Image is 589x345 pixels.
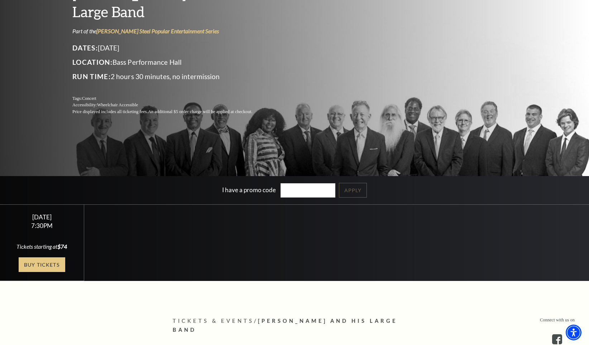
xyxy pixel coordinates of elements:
span: Tickets & Events [173,318,254,324]
p: Bass Performance Hall [72,57,269,68]
span: Dates: [72,44,98,52]
p: Tags: [72,95,269,102]
p: 2 hours 30 minutes, no intermission [72,71,269,82]
a: facebook - open in a new tab [552,334,562,344]
div: Accessibility Menu [566,325,581,340]
p: Part of the [72,27,269,35]
div: Tickets starting at [9,243,75,251]
p: / [173,317,416,335]
span: Run Time: [72,72,111,81]
div: 7:30PM [9,223,75,229]
a: Irwin Steel Popular Entertainment Series - open in a new tab [96,28,219,34]
p: Connect with us on [540,317,575,324]
a: Buy Tickets [19,257,65,272]
span: [PERSON_NAME] and his Large Band [173,318,397,333]
span: An additional $5 order charge will be applied at checkout. [148,109,252,114]
p: [DATE] [72,42,269,54]
label: I have a promo code [222,186,276,193]
span: Wheelchair Accessible [97,102,138,107]
p: Accessibility: [72,102,269,108]
p: Price displayed includes all ticketing fees. [72,108,269,115]
span: $74 [57,243,67,250]
div: [DATE] [9,213,75,221]
span: Location: [72,58,112,66]
span: Concert [82,96,96,101]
